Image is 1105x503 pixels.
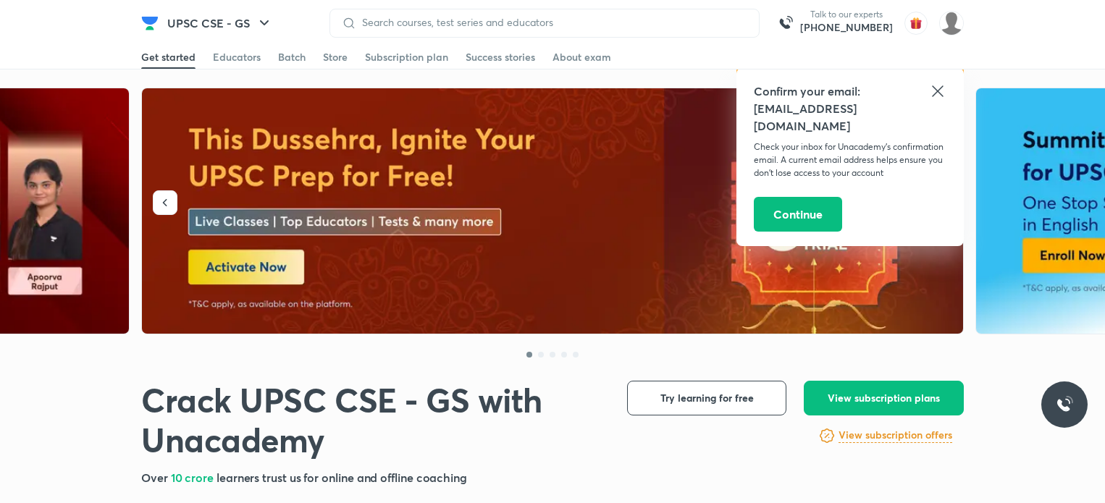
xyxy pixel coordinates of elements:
[552,46,611,69] a: About exam
[159,9,282,38] button: UPSC CSE - GS
[904,12,928,35] img: avatar
[1056,396,1073,413] img: ttu
[217,470,467,485] span: learners trust us for online and offline coaching
[365,46,448,69] a: Subscription plan
[552,50,611,64] div: About exam
[466,50,535,64] div: Success stories
[754,140,946,179] p: Check your inbox for Unacademy’s confirmation email. A current email address helps ensure you don...
[839,428,952,443] h6: View subscription offers
[213,50,261,64] div: Educators
[278,46,306,69] a: Batch
[365,50,448,64] div: Subscription plan
[754,83,946,100] h5: Confirm your email:
[466,46,535,69] a: Success stories
[141,46,196,69] a: Get started
[754,197,842,232] button: Continue
[627,381,786,415] button: Try learning for free
[141,381,604,460] h1: Crack UPSC CSE - GS with Unacademy
[323,50,348,64] div: Store
[356,17,747,28] input: Search courses, test series and educators
[141,470,171,485] span: Over
[839,427,952,444] a: View subscription offers
[754,100,946,135] h5: [EMAIL_ADDRESS][DOMAIN_NAME]
[800,9,893,20] p: Talk to our experts
[800,20,893,35] a: [PHONE_NUMBER]
[213,46,261,69] a: Educators
[141,50,196,64] div: Get started
[828,391,940,405] span: View subscription plans
[323,46,348,69] a: Store
[660,391,754,405] span: Try learning for free
[278,50,306,64] div: Batch
[771,9,800,38] img: call-us
[171,470,217,485] span: 10 crore
[939,11,964,35] img: Ajay kharadi
[804,381,964,415] button: View subscription plans
[141,14,159,32] img: Company Logo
